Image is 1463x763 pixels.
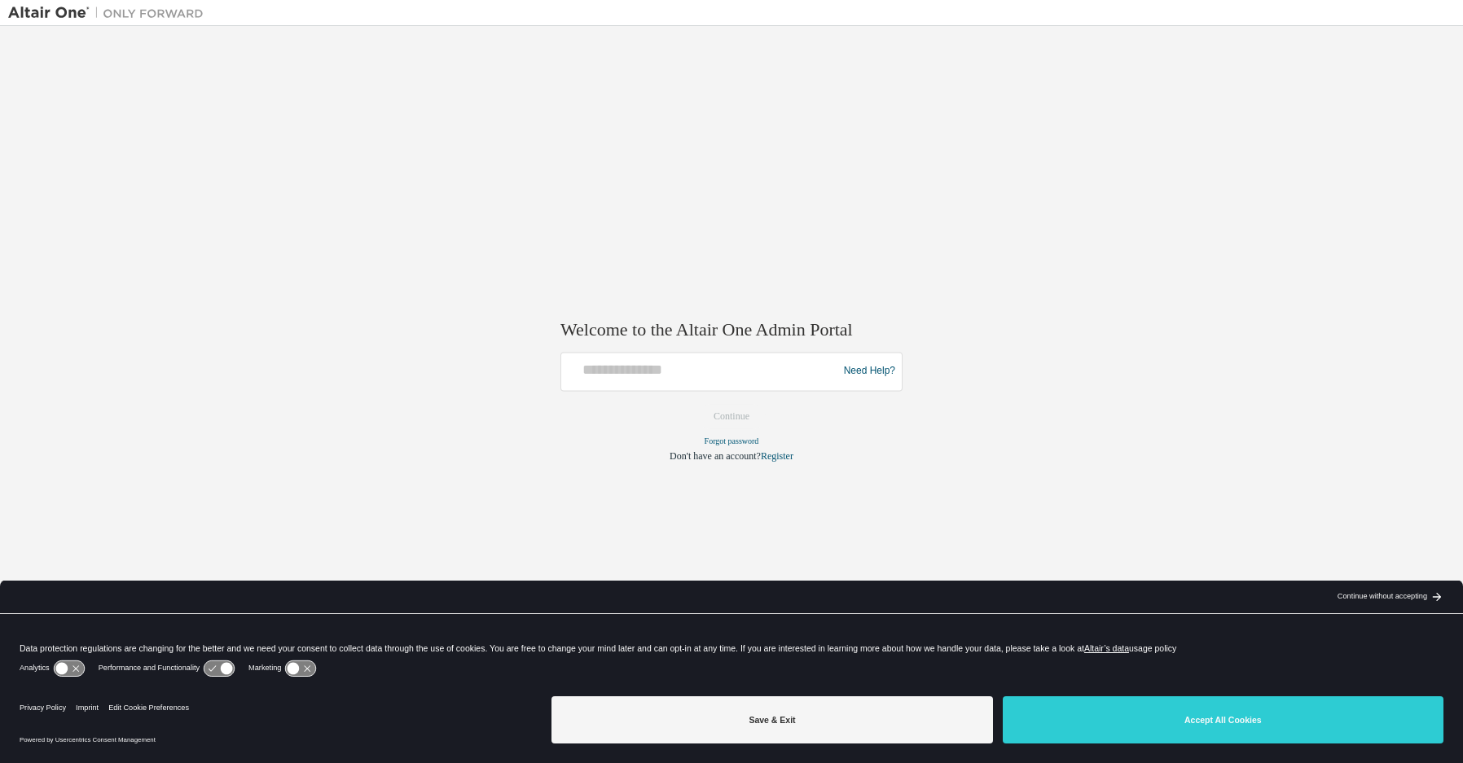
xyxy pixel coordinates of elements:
img: Altair One [8,5,212,21]
a: Need Help? [844,371,895,372]
span: Don't have an account? [670,450,761,462]
a: Forgot password [705,436,759,445]
a: Register [761,450,793,462]
h2: Welcome to the Altair One Admin Portal [560,319,903,342]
